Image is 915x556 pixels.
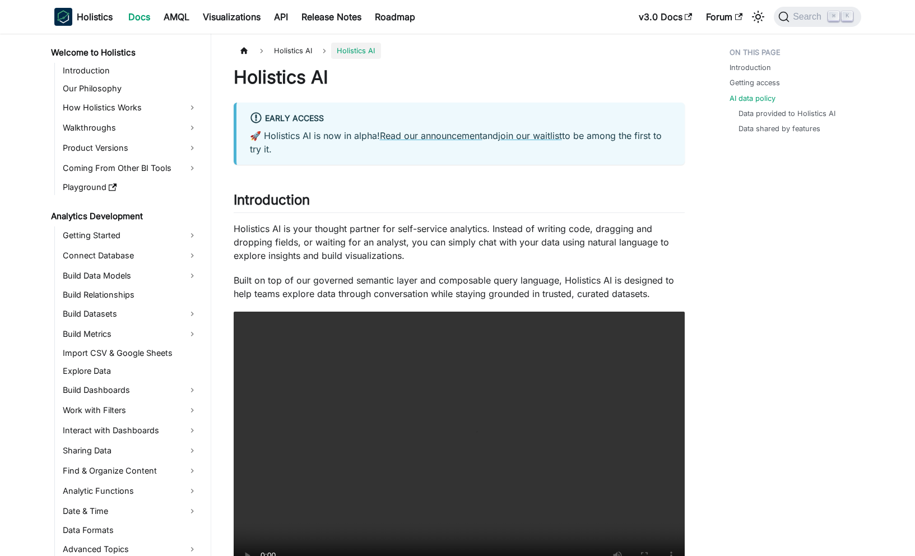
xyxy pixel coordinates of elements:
kbd: K [842,11,853,21]
b: Holistics [77,10,113,24]
button: Switch between dark and light mode (currently light mode) [749,8,767,26]
a: HolisticsHolistics [54,8,113,26]
a: Explore Data [59,363,201,379]
a: Roadmap [368,8,422,26]
a: AMQL [157,8,196,26]
a: Build Dashboards [59,381,201,399]
kbd: ⌘ [828,11,839,21]
a: Welcome to Holistics [48,45,201,61]
a: Introduction [59,63,201,78]
a: Sharing Data [59,442,201,460]
a: API [267,8,295,26]
a: Date & Time [59,502,201,520]
a: v3.0 Docs [632,8,699,26]
a: Product Versions [59,139,201,157]
a: Analytics Development [48,208,201,224]
p: Holistics AI is your thought partner for self-service analytics. Instead of writing code, draggin... [234,222,685,262]
a: Interact with Dashboards [59,421,201,439]
a: Our Philosophy [59,81,201,96]
a: Work with Filters [59,401,201,419]
a: Forum [699,8,749,26]
nav: Docs sidebar [43,34,211,556]
nav: Breadcrumbs [234,43,685,59]
a: Build Metrics [59,325,201,343]
a: AI data policy [730,93,775,104]
a: Data shared by features [738,123,820,134]
a: Data Formats [59,522,201,538]
p: 🚀 Holistics AI is now in alpha! and to be among the first to try it. [250,129,671,156]
a: Introduction [730,62,771,73]
p: Built on top of our governed semantic layer and composable query language, Holistics AI is design... [234,274,685,300]
a: Release Notes [295,8,368,26]
a: join our waitlist [498,130,562,141]
a: Read our announcement [380,130,482,141]
a: Build Data Models [59,267,201,285]
a: Getting access [730,77,780,88]
span: Search [789,12,828,22]
a: Coming From Other BI Tools [59,159,201,177]
a: Getting Started [59,226,201,244]
a: Import CSV & Google Sheets [59,345,201,361]
a: How Holistics Works [59,99,201,117]
a: Build Datasets [59,305,201,323]
a: Data provided to Holistics AI [738,108,835,119]
a: Connect Database [59,247,201,265]
a: Home page [234,43,255,59]
h1: Holistics AI [234,66,685,89]
a: Docs [122,8,157,26]
h2: Introduction [234,192,685,213]
span: Holistics AI [268,43,318,59]
span: Holistics AI [331,43,380,59]
a: Analytic Functions [59,482,201,500]
a: Walkthroughs [59,119,201,137]
img: Holistics [54,8,72,26]
button: Search (Command+K) [774,7,861,27]
div: Early Access [250,112,671,126]
a: Find & Organize Content [59,462,201,480]
a: Playground [59,179,201,195]
a: Visualizations [196,8,267,26]
a: Build Relationships [59,287,201,303]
